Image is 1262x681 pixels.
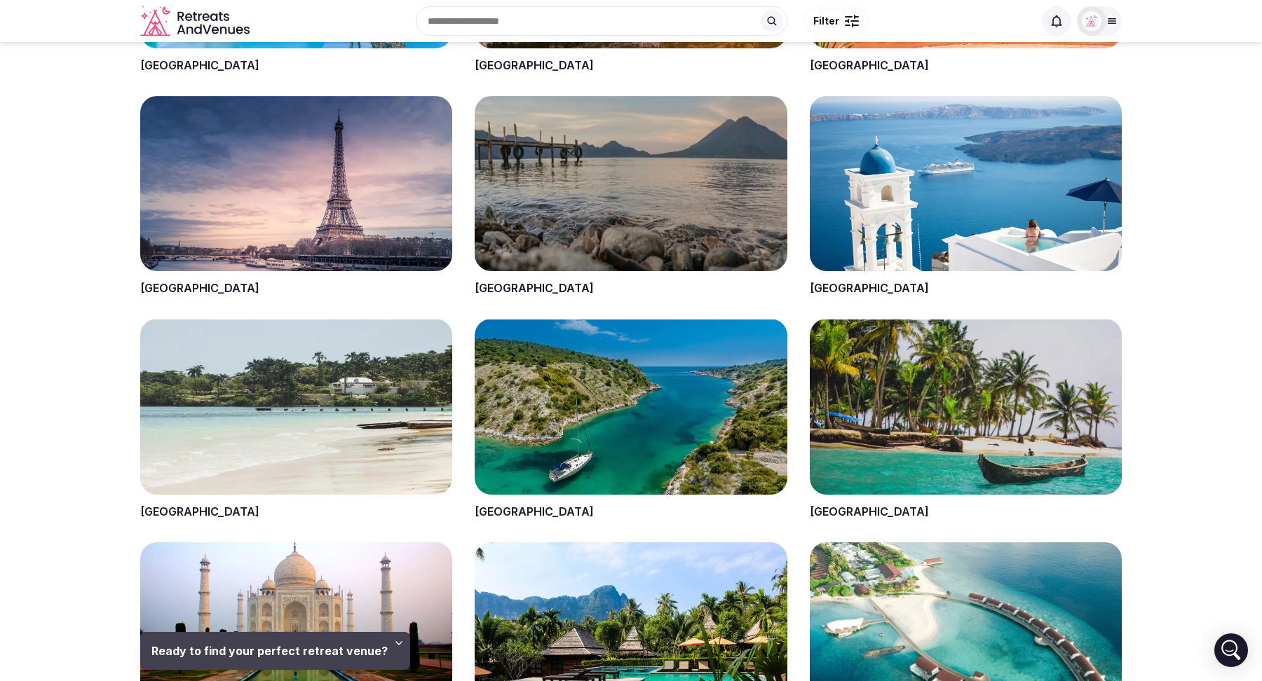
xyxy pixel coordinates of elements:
a: [GEOGRAPHIC_DATA] [475,504,594,518]
a: Visit the homepage [140,6,252,37]
div: Open Intercom Messenger [1214,633,1248,667]
a: [GEOGRAPHIC_DATA] [810,504,929,518]
span: Filter [813,14,839,28]
button: Filter [804,8,868,34]
a: [GEOGRAPHIC_DATA] [140,58,259,72]
img: Matt Grant Oakes [1082,11,1101,31]
a: [GEOGRAPHIC_DATA] [475,281,594,295]
svg: Retreats and Venues company logo [140,6,252,37]
a: [GEOGRAPHIC_DATA] [810,58,929,72]
a: [GEOGRAPHIC_DATA] [810,281,929,295]
a: [GEOGRAPHIC_DATA] [140,504,259,518]
a: [GEOGRAPHIC_DATA] [475,58,594,72]
a: [GEOGRAPHIC_DATA] [140,281,259,295]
